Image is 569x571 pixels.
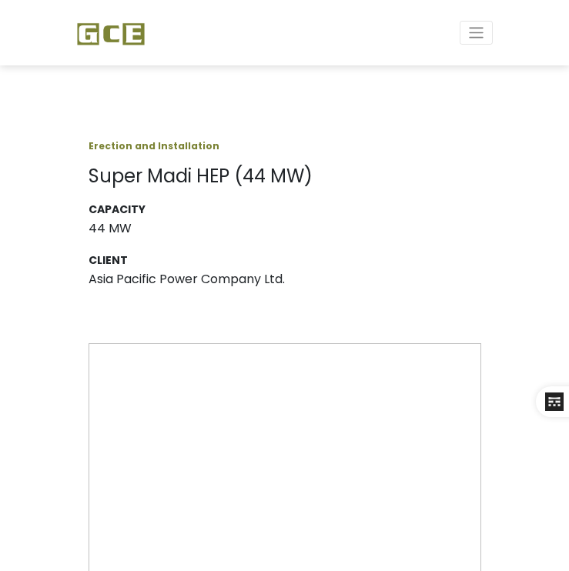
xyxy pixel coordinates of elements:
h3: 44 MW [89,221,481,235]
h1: Super Madi HEP (44 MW) [89,165,481,188]
p: Erection and Installation [89,139,481,153]
h3: Asia Pacific Power Company Ltd. [89,272,481,286]
button: Toggle navigation [460,21,493,45]
h3: Client [89,254,481,267]
h3: Capacity [89,203,481,216]
img: GCE Group [77,22,145,45]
